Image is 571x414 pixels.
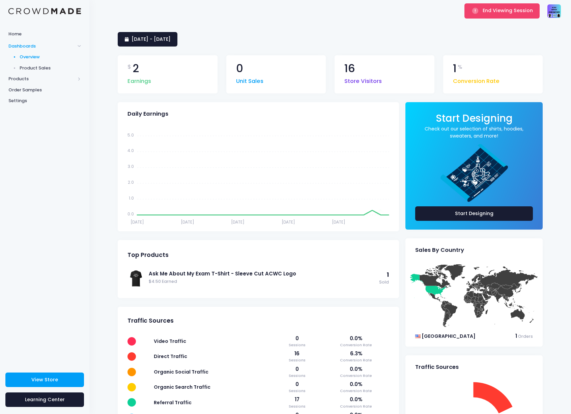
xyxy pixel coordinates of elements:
span: Video Traffic [154,338,186,345]
span: $ [127,63,131,71]
span: Sales By Country [415,247,464,254]
tspan: 4.0 [127,148,134,153]
span: [GEOGRAPHIC_DATA] [422,333,476,339]
span: % [458,63,462,71]
span: Traffic Sources [415,364,459,371]
span: Organic Social Traffic [154,368,208,375]
tspan: 3.0 [128,164,134,169]
span: Sessions [277,357,316,363]
span: Conversion Rate [323,357,389,363]
span: Conversion Rate [323,404,389,409]
span: Direct Traffic [154,353,187,360]
span: Unit Sales [236,74,263,86]
span: Sold [379,279,389,286]
span: Orders [518,333,533,339]
span: End Viewing Session [483,7,533,14]
tspan: 0.0 [127,211,134,217]
span: 0 [277,381,316,388]
span: Sessions [277,373,316,379]
a: Ask Me About My Exam T-Shirt - Sleeve Cut ACWC Logo [149,270,376,277]
span: View Store [31,376,58,383]
span: Conversion Rate [323,388,389,394]
span: Sessions [277,342,316,348]
img: User [547,4,561,18]
button: End Viewing Session [464,3,540,18]
tspan: [DATE] [131,219,144,225]
span: 0 [277,365,316,373]
tspan: 2.0 [128,179,134,185]
span: Product Sales [20,65,81,71]
span: 6.3% [323,350,389,357]
span: Products [8,76,75,82]
span: 0 [236,63,243,74]
span: [DATE] - [DATE] [132,36,171,42]
tspan: [DATE] [181,219,194,225]
span: Learning Center [25,396,65,403]
span: 16 [344,63,355,74]
span: Traffic Sources [127,317,174,324]
a: [DATE] - [DATE] [118,32,177,47]
span: Top Products [127,252,169,259]
span: $4.50 Earned [149,278,376,285]
span: Daily Earnings [127,111,168,117]
a: View Store [5,373,84,387]
tspan: [DATE] [282,219,295,225]
span: Store Visitors [344,74,382,86]
span: Order Samples [8,87,81,93]
span: 1 [453,63,457,74]
span: Start Designing [436,111,513,125]
span: Conversion Rate [323,373,389,379]
span: 0.0% [323,365,389,373]
span: 17 [277,396,316,403]
span: 0 [277,335,316,342]
span: Home [8,31,81,37]
span: Organic Search Traffic [154,384,210,390]
span: Referral Traffic [154,399,192,406]
span: Overview [20,54,81,60]
span: 0.0% [323,396,389,403]
span: Conversion Rate [323,342,389,348]
span: Earnings [127,74,151,86]
span: Sessions [277,404,316,409]
tspan: [DATE] [231,219,245,225]
span: 2 [133,63,139,74]
a: Start Designing [415,206,533,221]
span: 1 [515,332,517,339]
span: 0.0% [323,335,389,342]
span: Sessions [277,388,316,394]
tspan: 1.0 [129,195,134,201]
tspan: 5.0 [127,132,134,138]
tspan: [DATE] [332,219,345,225]
span: 16 [277,350,316,357]
span: 0.0% [323,381,389,388]
span: Conversion Rate [453,74,499,86]
span: Dashboards [8,43,75,50]
a: Learning Center [5,392,84,407]
a: Check out our selection of shirts, hoodies, sweaters, and more! [415,125,533,140]
a: Start Designing [436,117,513,123]
img: Logo [8,8,81,14]
span: 1 [387,271,389,279]
span: Settings [8,97,81,104]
